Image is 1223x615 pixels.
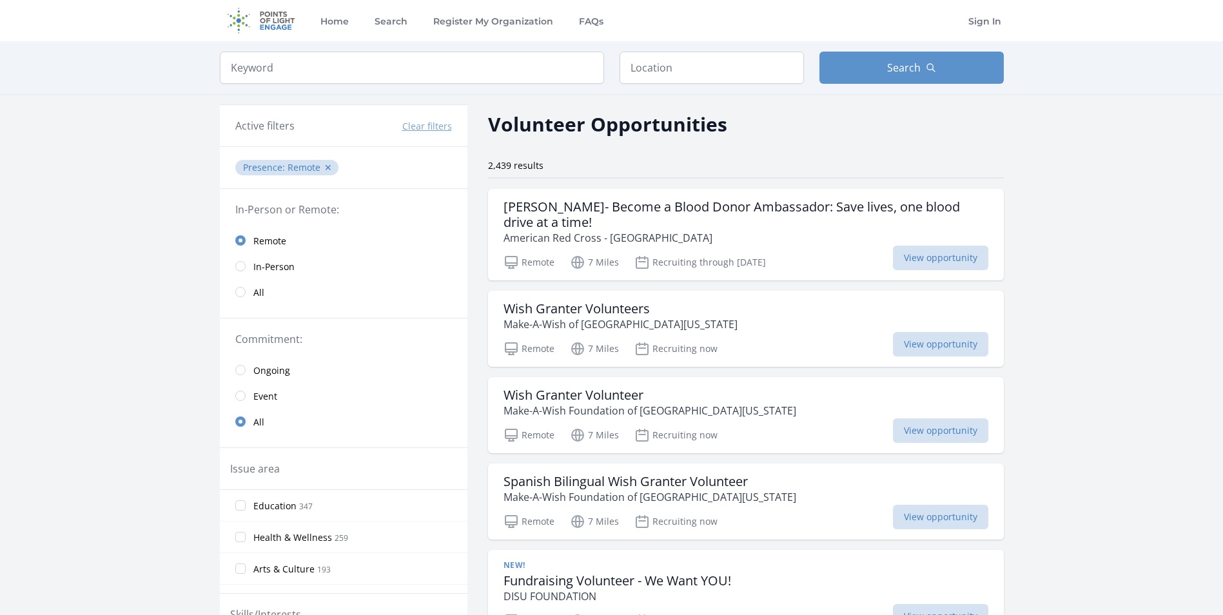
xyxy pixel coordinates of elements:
h3: Active filters [235,118,295,133]
input: Location [620,52,804,84]
a: Spanish Bilingual Wish Granter Volunteer Make-A-Wish Foundation of [GEOGRAPHIC_DATA][US_STATE] Re... [488,464,1004,540]
a: Wish Granter Volunteers Make-A-Wish of [GEOGRAPHIC_DATA][US_STATE] Remote 7 Miles Recruiting now ... [488,291,1004,367]
p: Recruiting now [634,341,718,356]
h2: Volunteer Opportunities [488,110,727,139]
legend: Commitment: [235,331,452,347]
h3: Wish Granter Volunteer [504,387,796,403]
p: Remote [504,514,554,529]
span: View opportunity [893,246,988,270]
button: Clear filters [402,120,452,133]
h3: Fundraising Volunteer - We Want YOU! [504,573,731,589]
p: 7 Miles [570,427,619,443]
p: Make-A-Wish of [GEOGRAPHIC_DATA][US_STATE] [504,317,738,332]
span: Search [887,60,921,75]
span: Arts & Culture [253,563,315,576]
p: Make-A-Wish Foundation of [GEOGRAPHIC_DATA][US_STATE] [504,489,796,505]
a: Event [220,383,467,409]
p: Remote [504,255,554,270]
span: 347 [299,501,313,512]
span: New! [504,560,525,571]
span: All [253,286,264,299]
span: 193 [317,564,331,575]
p: Remote [504,427,554,443]
span: All [253,416,264,429]
p: DISU FOUNDATION [504,589,731,604]
a: Wish Granter Volunteer Make-A-Wish Foundation of [GEOGRAPHIC_DATA][US_STATE] Remote 7 Miles Recru... [488,377,1004,453]
p: Remote [504,341,554,356]
h3: Spanish Bilingual Wish Granter Volunteer [504,474,796,489]
legend: Issue area [230,461,280,476]
span: Event [253,390,277,403]
a: [PERSON_NAME]- Become a Blood Donor Ambassador: Save lives, one blood drive at a time! American R... [488,189,1004,280]
span: In-Person [253,260,295,273]
button: ✕ [324,161,332,174]
span: 2,439 results [488,159,543,171]
p: 7 Miles [570,514,619,529]
a: In-Person [220,253,467,279]
legend: In-Person or Remote: [235,202,452,217]
input: Arts & Culture 193 [235,563,246,574]
p: American Red Cross - [GEOGRAPHIC_DATA] [504,230,988,246]
h3: [PERSON_NAME]- Become a Blood Donor Ambassador: Save lives, one blood drive at a time! [504,199,988,230]
a: Ongoing [220,357,467,383]
span: View opportunity [893,418,988,443]
span: Health & Wellness [253,531,332,544]
span: View opportunity [893,332,988,356]
h3: Wish Granter Volunteers [504,301,738,317]
a: All [220,409,467,434]
p: Make-A-Wish Foundation of [GEOGRAPHIC_DATA][US_STATE] [504,403,796,418]
span: Ongoing [253,364,290,377]
p: Recruiting through [DATE] [634,255,766,270]
a: All [220,279,467,305]
span: 259 [335,532,348,543]
p: 7 Miles [570,341,619,356]
button: Search [819,52,1004,84]
span: Remote [288,161,320,173]
p: Recruiting now [634,427,718,443]
input: Health & Wellness 259 [235,532,246,542]
input: Education 347 [235,500,246,511]
span: Education [253,500,297,512]
span: Presence : [243,161,288,173]
span: Remote [253,235,286,248]
input: Keyword [220,52,604,84]
span: View opportunity [893,505,988,529]
a: Remote [220,228,467,253]
p: 7 Miles [570,255,619,270]
p: Recruiting now [634,514,718,529]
